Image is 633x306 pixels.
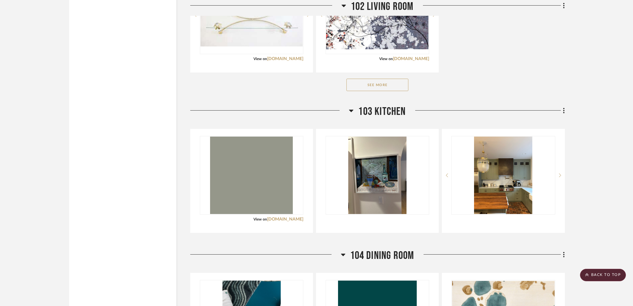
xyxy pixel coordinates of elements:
img: Kitchen [474,137,532,214]
scroll-to-top-button: BACK TO TOP [580,269,626,281]
span: 104 Dining Room [350,249,414,262]
span: View on [253,217,267,221]
a: [DOMAIN_NAME] [393,57,429,61]
span: View on [253,57,267,61]
div: 0 [326,136,429,214]
img: 9130 Evergreen Fog [210,137,293,214]
span: 103 Kitchen [358,105,406,118]
span: View on [379,57,393,61]
a: [DOMAIN_NAME] [267,217,303,221]
a: [DOMAIN_NAME] [267,57,303,61]
button: See More [346,79,408,91]
img: Ex. Art [348,137,407,214]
